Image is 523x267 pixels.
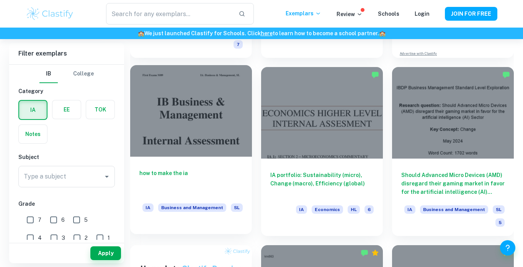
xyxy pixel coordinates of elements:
h6: Subject [18,153,115,161]
div: Filter type choice [39,65,94,83]
span: 2 [85,234,88,242]
span: 5 [495,218,505,227]
button: JOIN FOR FREE [445,7,497,21]
button: TOK [86,100,114,119]
span: 1 [108,234,110,242]
span: 🏫 [379,30,386,36]
span: 7 [38,216,41,224]
div: Premium [502,249,510,257]
h6: IA portfolio: Sustainability (micro), Change (macro), Efficiency (global) [270,171,374,196]
span: 6 [61,216,65,224]
a: here [261,30,273,36]
span: 4 [38,234,42,242]
img: Marked [502,71,510,79]
span: IA [296,205,307,214]
span: SL [493,205,505,214]
h6: how to make the ia [139,169,243,194]
span: HL [348,205,360,214]
img: Marked [371,71,379,79]
button: Notes [19,125,47,143]
h6: Should Advanced Micro Devices (AMD) disregard their gaming market in favor for the artificial int... [401,171,505,196]
span: SL [231,203,243,212]
a: how to make the iaIABusiness and ManagementSL [130,67,252,236]
h6: We just launched Clastify for Schools. Click to learn how to become a school partner. [2,29,521,38]
div: Premium [371,249,379,257]
a: IA portfolio: Sustainability (micro), Change (macro), Efficiency (global)IAEconomicsHL6 [261,67,383,236]
input: Search for any exemplars... [106,3,232,25]
span: IA [404,205,415,214]
p: Exemplars [286,9,321,18]
button: College [73,65,94,83]
button: IB [39,65,58,83]
span: Economics [312,205,343,214]
h6: Grade [18,200,115,208]
img: Marked [361,249,368,257]
h6: Category [18,87,115,95]
span: IA [142,203,154,212]
span: 5 [84,216,88,224]
button: IA [19,101,47,119]
span: 3 [62,234,65,242]
span: Business and Management [158,203,226,212]
h6: Filter exemplars [9,43,124,64]
span: 🏫 [138,30,144,36]
span: 7 [234,40,243,49]
button: EE [52,100,81,119]
button: Open [101,171,112,182]
button: Apply [90,246,121,260]
a: Should Advanced Micro Devices (AMD) disregard their gaming market in favor for the artificial int... [392,67,514,236]
button: Help and Feedback [500,240,515,256]
span: 6 [364,205,374,214]
span: Business and Management [420,205,488,214]
p: Review [337,10,363,18]
img: Clastify logo [26,6,74,21]
a: Login [415,11,430,17]
a: Schools [378,11,399,17]
a: Advertise with Clastify [400,51,437,56]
